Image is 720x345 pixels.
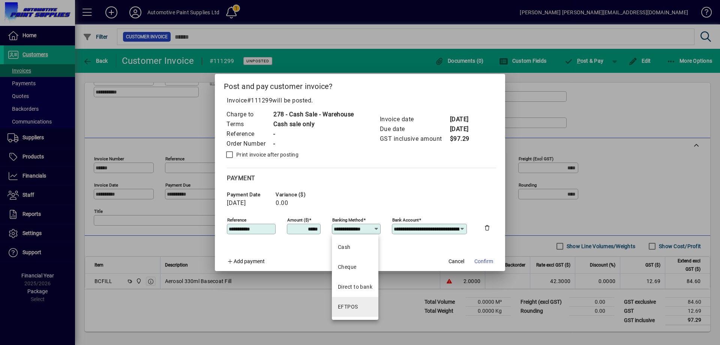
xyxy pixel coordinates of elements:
[234,258,265,264] span: Add payment
[379,114,450,124] td: Invoice date
[273,129,354,139] td: -
[226,119,273,129] td: Terms
[235,151,298,158] label: Print invoice after posting
[287,217,309,223] mat-label: Amount ($)
[450,134,480,144] td: $97.29
[226,129,273,139] td: Reference
[450,124,480,134] td: [DATE]
[444,255,468,268] button: Cancel
[276,192,321,197] span: Variance ($)
[227,200,246,206] span: [DATE]
[247,97,273,104] span: #111299
[273,139,354,149] td: -
[215,74,505,96] h2: Post and pay customer invoice?
[450,114,480,124] td: [DATE]
[471,255,496,268] button: Confirm
[332,257,378,277] mat-option: Cheque
[332,217,363,223] mat-label: Banking method
[227,217,246,223] mat-label: Reference
[338,243,351,251] div: Cash
[332,237,378,257] mat-option: Cash
[338,303,358,311] div: EFTPOS
[224,255,268,268] button: Add payment
[226,110,273,119] td: Charge to
[379,134,450,144] td: GST inclusive amount
[226,139,273,149] td: Order Number
[273,119,354,129] td: Cash sale only
[379,124,450,134] td: Due date
[332,297,378,317] mat-option: EFTPOS
[276,200,288,206] span: 0.00
[227,175,255,182] span: Payment
[474,258,493,265] span: Confirm
[273,110,354,119] td: 278 - Cash Sale - Warehouse
[392,217,419,223] mat-label: Bank Account
[338,263,357,271] div: Cheque
[338,283,372,291] div: Direct to bank
[448,258,464,265] span: Cancel
[227,192,272,197] span: Payment date
[224,96,496,105] p: Invoice will be posted .
[332,277,378,297] mat-option: Direct to bank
